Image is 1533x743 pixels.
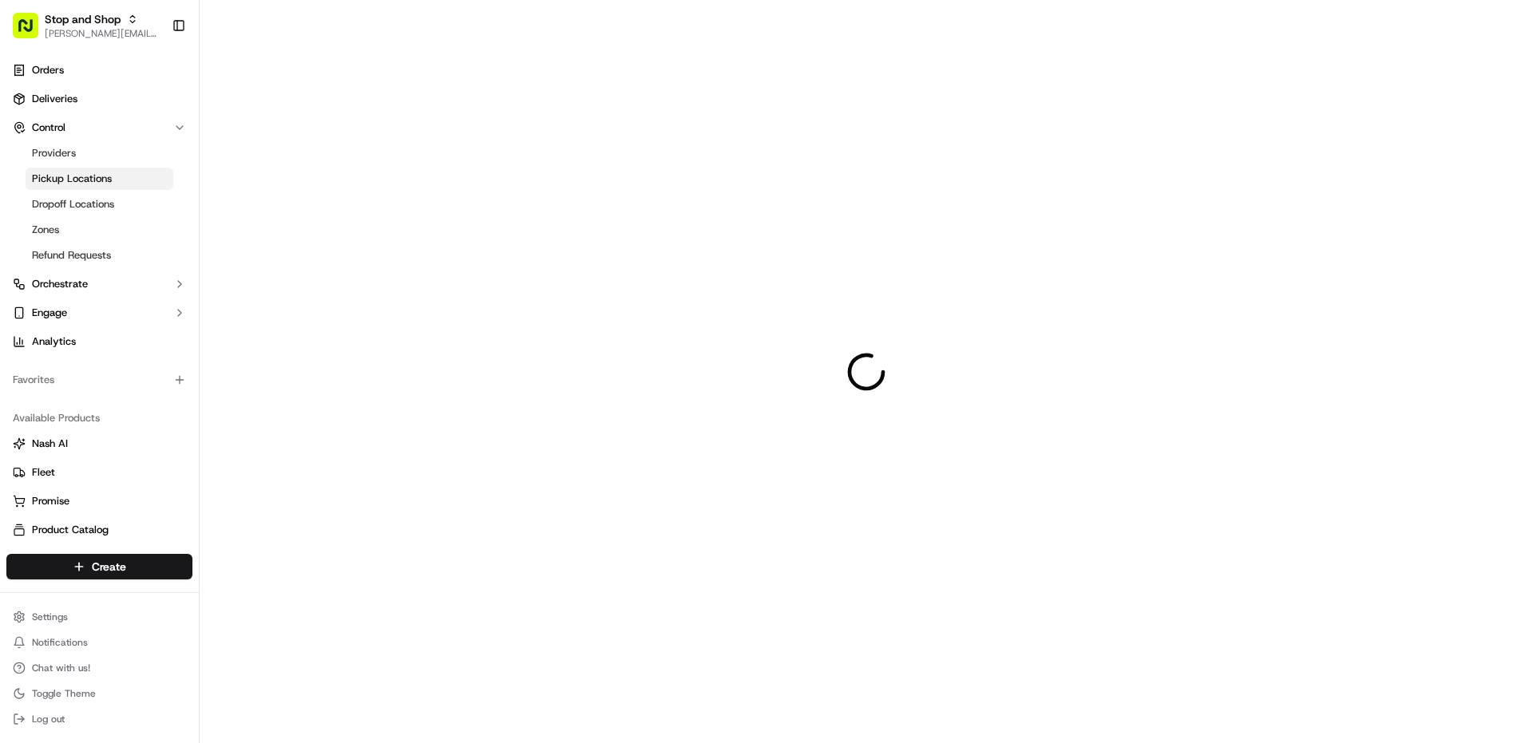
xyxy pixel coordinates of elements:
[32,92,77,106] span: Deliveries
[6,431,192,456] button: Nash AI
[32,146,76,160] span: Providers
[32,494,69,508] span: Promise
[6,271,192,297] button: Orchestrate
[32,277,88,291] span: Orchestrate
[151,231,256,247] span: API Documentation
[26,168,173,190] a: Pickup Locations
[32,523,109,537] span: Product Catalog
[26,142,173,164] a: Providers
[6,86,192,112] a: Deliveries
[6,367,192,393] div: Favorites
[6,517,192,543] button: Product Catalog
[16,64,291,89] p: Welcome 👋
[45,27,159,40] button: [PERSON_NAME][EMAIL_ADDRESS][PERSON_NAME][DOMAIN_NAME]
[32,437,68,451] span: Nash AI
[6,488,192,514] button: Promise
[10,225,129,254] a: 📗Knowledge Base
[26,193,173,215] a: Dropoff Locations
[32,172,112,186] span: Pickup Locations
[32,231,122,247] span: Knowledge Base
[135,233,148,246] div: 💻
[13,523,186,537] a: Product Catalog
[45,11,121,27] button: Stop and Shop
[6,329,192,354] a: Analytics
[6,300,192,326] button: Engage
[32,662,90,674] span: Chat with us!
[32,713,65,725] span: Log out
[32,306,67,320] span: Engage
[32,197,114,211] span: Dropoff Locations
[32,611,68,623] span: Settings
[32,248,111,263] span: Refund Requests
[54,168,202,181] div: We're available if you need us!
[26,244,173,267] a: Refund Requests
[13,437,186,451] a: Nash AI
[6,405,192,431] div: Available Products
[32,223,59,237] span: Zones
[16,152,45,181] img: 1736555255976-a54dd68f-1ca7-489b-9aae-adbdc363a1c4
[32,334,76,349] span: Analytics
[16,16,48,48] img: Nash
[6,657,192,679] button: Chat with us!
[129,225,263,254] a: 💻API Documentation
[113,270,193,283] a: Powered byPylon
[32,636,88,649] span: Notifications
[54,152,262,168] div: Start new chat
[32,121,65,135] span: Control
[26,219,173,241] a: Zones
[6,57,192,83] a: Orders
[6,682,192,705] button: Toggle Theme
[6,554,192,579] button: Create
[13,494,186,508] a: Promise
[6,708,192,730] button: Log out
[271,157,291,176] button: Start new chat
[13,465,186,480] a: Fleet
[32,687,96,700] span: Toggle Theme
[16,233,29,246] div: 📗
[6,6,165,45] button: Stop and Shop[PERSON_NAME][EMAIL_ADDRESS][PERSON_NAME][DOMAIN_NAME]
[32,63,64,77] span: Orders
[42,103,287,120] input: Got a question? Start typing here...
[6,606,192,628] button: Settings
[92,559,126,575] span: Create
[6,631,192,654] button: Notifications
[159,271,193,283] span: Pylon
[6,115,192,140] button: Control
[6,460,192,485] button: Fleet
[32,465,55,480] span: Fleet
